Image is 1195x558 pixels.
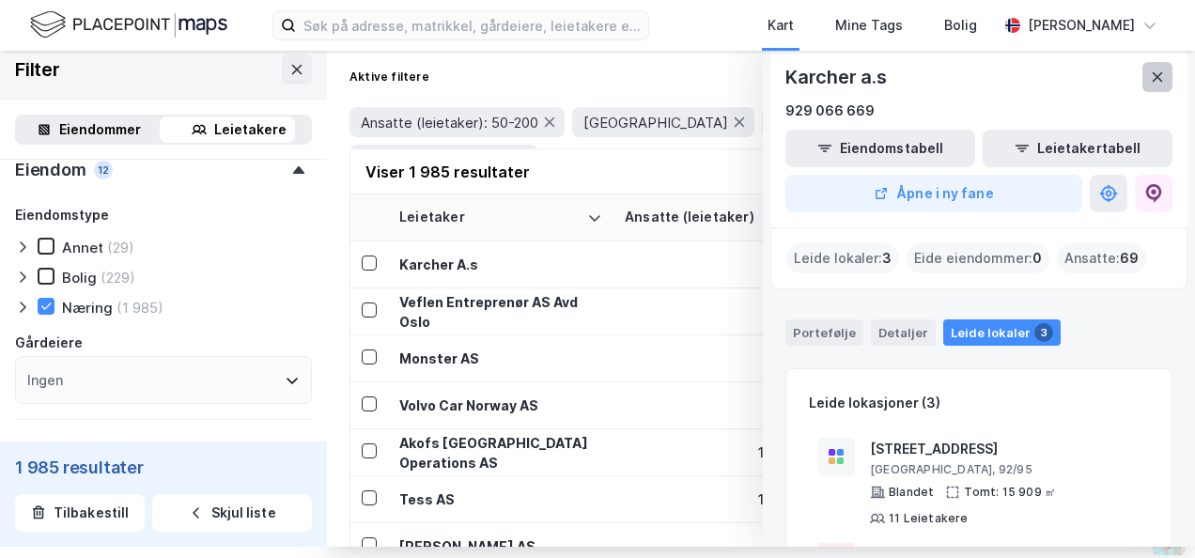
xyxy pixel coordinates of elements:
div: Leide lokasjoner (3) [809,392,940,414]
img: logo.f888ab2527a4732fd821a326f86c7f29.svg [30,8,227,41]
div: 145 [625,489,781,509]
div: 50 [625,395,781,415]
div: Leide lokaler : [786,243,899,273]
div: Næring [62,299,113,317]
div: Blandet [889,485,934,500]
div: [PERSON_NAME] [1028,14,1135,37]
div: Mine Tags [835,14,903,37]
button: Tilbakestill [15,494,145,532]
div: 88 [625,536,781,556]
div: Ansatte : [1057,243,1146,273]
div: Aktive filtere [349,70,429,85]
div: [STREET_ADDRESS] [870,438,1141,460]
div: Kart [768,14,794,37]
div: (1 985) [116,299,163,317]
span: Ansatte (leietaker): 50-200 [361,114,538,132]
span: 69 [1120,247,1139,270]
div: 3 [1034,323,1053,342]
div: 1 985 resultater [15,457,312,479]
div: Filter [15,54,60,85]
div: Ansatte (leietaker) [625,209,758,226]
button: Eiendomstabell [785,130,975,167]
button: 2 mer [546,147,598,172]
div: Karcher a.s [785,62,891,92]
div: Eiendomstype [15,204,109,226]
div: 89 [625,349,781,368]
div: Kontrollprogram for chat [1101,468,1195,558]
div: Volvo Car Norway AS [399,395,602,415]
div: Eiendom [15,159,86,181]
div: 90 [625,302,781,321]
div: [PERSON_NAME] AS [399,536,602,556]
div: Bolig [944,14,977,37]
div: 929 066 669 [785,100,875,122]
div: Tomt: 15 909 ㎡ [964,485,1056,500]
input: Søk på adresse, matrikkel, gårdeiere, leietakere eller personer [296,11,648,39]
div: Karcher A.s [399,255,602,274]
div: Eide eiendommer : [907,243,1049,273]
div: Leietaker [399,209,580,226]
button: Leietakertabell [983,130,1172,167]
span: 3 [882,247,892,270]
div: Portefølje [785,319,863,346]
button: Skjul liste [152,494,312,532]
div: Ingen [27,369,63,392]
div: Gårdeiere [15,332,83,354]
div: (229) [101,269,135,287]
span: [GEOGRAPHIC_DATA] [583,114,728,132]
div: 123 [625,442,781,462]
div: Detaljer [871,319,936,346]
div: (29) [107,239,134,256]
div: Eiendommer [59,118,141,141]
div: Leide lokaler [943,319,1061,346]
div: Bolig [62,269,97,287]
div: 53 [625,255,781,274]
button: Åpne i ny fane [785,175,1082,212]
div: 11 Leietakere [889,511,969,526]
div: Tess AS [399,489,602,509]
div: Annet [62,239,103,256]
iframe: Chat Widget [1101,468,1195,558]
div: Leietakere [214,118,287,141]
span: 0 [1032,247,1042,270]
div: Monster AS [399,349,602,368]
div: Viser 1 985 resultater [365,161,530,183]
div: Akofs [GEOGRAPHIC_DATA] Operations AS [399,433,602,473]
div: [GEOGRAPHIC_DATA], 92/95 [870,462,1141,477]
div: Veflen Entreprenør AS Avd Oslo [399,292,602,332]
div: 12 [94,161,113,179]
